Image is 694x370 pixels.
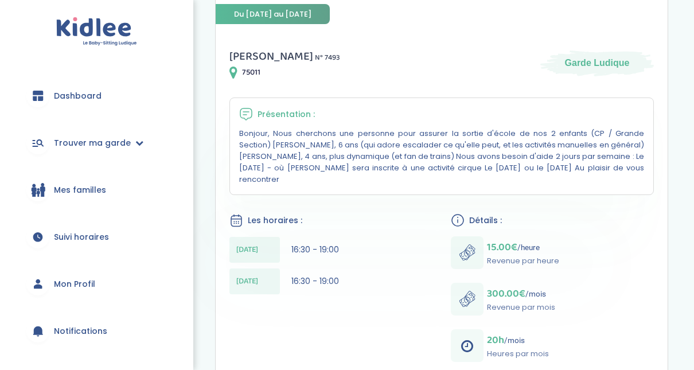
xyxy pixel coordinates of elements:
[291,275,339,287] span: 16:30 - 19:00
[258,108,315,120] span: Présentation :
[487,332,504,348] span: 20h
[54,231,109,243] span: Suivi horaires
[56,17,137,46] img: logo.svg
[216,4,330,24] span: Du [DATE] au [DATE]
[565,57,630,69] span: Garde Ludique
[229,47,313,65] span: [PERSON_NAME]
[17,122,176,163] a: Trouver ma garde
[487,239,517,255] span: 15.00€
[236,275,258,287] span: [DATE]
[487,302,555,313] p: Revenue par mois
[487,239,559,255] p: /heure
[54,184,106,196] span: Mes familles
[469,215,502,227] span: Détails :
[487,255,559,267] p: Revenue par heure
[17,169,176,211] a: Mes familles
[315,52,340,64] span: N° 7493
[54,278,95,290] span: Mon Profil
[291,244,339,255] span: 16:30 - 19:00
[54,325,107,337] span: Notifications
[487,348,549,360] p: Heures par mois
[17,216,176,258] a: Suivi horaires
[242,67,260,79] span: 75011
[17,263,176,305] a: Mon Profil
[487,286,555,302] p: /mois
[487,332,549,348] p: /mois
[236,244,258,256] span: [DATE]
[17,75,176,116] a: Dashboard
[248,215,302,227] span: Les horaires :
[487,286,525,302] span: 300.00€
[54,90,102,102] span: Dashboard
[54,137,131,149] span: Trouver ma garde
[239,128,644,185] p: Bonjour, Nous cherchons une personne pour assurer la sortie d'école de nos 2 enfants (CP / Grande...
[17,310,176,352] a: Notifications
